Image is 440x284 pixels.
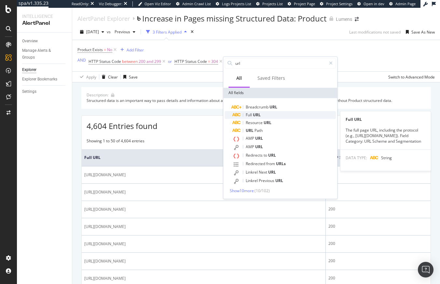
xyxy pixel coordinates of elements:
[72,1,89,7] div: ReadOnly:
[121,72,138,82] button: Save
[388,74,435,80] div: Switch to Advanced Mode
[84,258,126,264] span: [URL][DOMAIN_NAME]
[254,188,270,193] span: ( 10 / 102 )
[77,15,130,22] a: AlertPanel Explorer
[276,161,286,166] span: URLs
[268,152,276,158] span: URL
[77,27,107,37] button: [DATE]
[326,1,352,6] span: Project Settings
[246,161,266,166] span: Redirected
[144,27,189,37] button: 3 Filters Applied
[269,104,277,110] span: URL
[84,241,126,247] span: [URL][DOMAIN_NAME]
[346,155,367,160] span: DATA TYPE:
[84,189,126,195] span: [URL][DOMAIN_NAME]
[389,1,416,7] a: Admin Page
[77,57,86,63] button: AND
[84,206,126,213] span: [URL][DOMAIN_NAME]
[262,1,283,6] span: Projects List
[22,66,36,73] div: Explorer
[253,112,261,118] span: URL
[381,155,392,160] span: String
[208,59,210,64] span: =
[22,38,67,45] a: Overview
[246,144,255,149] span: AMP
[364,1,384,6] span: Open in dev
[328,241,428,247] div: 200
[254,128,263,133] span: Path
[22,38,38,45] div: Overview
[118,46,144,54] button: Add Filter
[22,20,67,27] div: AlertPanel
[77,72,96,82] button: Apply
[328,172,428,177] div: 200
[84,223,126,230] span: [URL][DOMAIN_NAME]
[403,27,435,37] button: Save As New
[216,1,251,7] a: Logs Projects List
[22,88,36,95] div: Settings
[84,275,126,282] span: [URL][DOMAIN_NAME]
[189,29,195,35] div: times
[246,128,254,133] span: URL
[168,59,172,64] div: or
[349,29,401,35] div: Last modifications not saved
[22,47,61,61] div: Manage Alerts & Groups
[246,152,264,158] span: Redirects
[328,275,428,281] div: 200
[246,112,253,118] span: Full
[22,66,67,73] a: Explorer
[235,58,326,68] input: Search by field name
[266,161,276,166] span: from
[138,1,171,7] a: Open Viz Editor
[246,135,255,141] span: AMP
[259,169,268,175] span: Next
[107,29,112,35] span: vs
[22,76,57,83] div: Explorer Bookmarks
[268,169,276,175] span: URL
[129,74,138,80] div: Save
[142,13,327,24] div: Increase in Pages missing Structured Data: Product
[328,189,428,195] div: 200
[153,29,182,35] div: 3 Filters Applied
[246,169,259,175] span: Linkrel
[355,17,359,21] div: arrow-right-arrow-left
[320,1,352,7] a: Project Settings
[222,1,251,6] span: Logs Projects List
[127,47,144,53] div: Add Filter
[86,74,96,80] div: Apply
[328,258,428,264] div: 200
[246,104,269,110] span: Breadcrumb
[246,120,264,125] span: Resource
[255,135,263,141] span: URL
[230,188,254,193] span: Show 10 more
[84,172,126,178] span: [URL][DOMAIN_NAME]
[264,120,271,125] span: URL
[139,57,161,66] span: 200 and 299
[99,72,118,82] button: Clear
[99,1,122,7] div: Viz Debugger:
[236,75,242,81] div: All
[257,75,285,81] div: Saved Filters
[112,29,130,35] span: Previous
[86,29,99,35] span: 2025 Aug. 14th
[246,178,259,183] span: Linkrel
[77,47,103,52] span: Product Exists
[395,1,416,6] span: Admin Page
[264,152,268,158] span: to
[294,1,315,6] span: Project Page
[84,155,310,161] span: Full URL
[275,178,283,183] span: URL
[22,88,67,95] a: Settings
[22,76,67,83] a: Explorer Bookmarks
[87,98,426,103] div: Structured data is an important way to pass details and information about a page to search engine...
[328,206,428,212] div: 200
[22,47,67,61] a: Manage Alerts & Groups
[255,144,263,149] span: URL
[89,59,121,64] span: HTTP Status Code
[112,27,138,37] button: Previous
[104,47,106,52] span: =
[340,117,431,122] div: Full URL
[107,45,112,54] span: No
[144,1,171,6] span: Open Viz Editor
